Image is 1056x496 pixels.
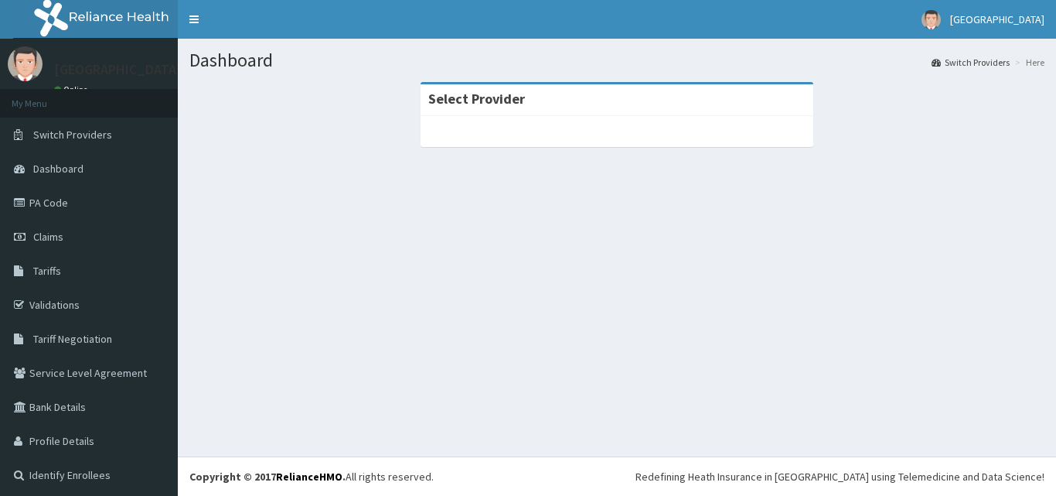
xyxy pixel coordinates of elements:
span: Tariffs [33,264,61,278]
a: Switch Providers [932,56,1010,69]
li: Here [1011,56,1044,69]
a: RelianceHMO [276,470,342,484]
img: User Image [8,46,43,81]
a: Online [54,84,91,95]
span: [GEOGRAPHIC_DATA] [950,12,1044,26]
img: User Image [921,10,941,29]
span: Tariff Negotiation [33,332,112,346]
p: [GEOGRAPHIC_DATA] [54,63,182,77]
h1: Dashboard [189,50,1044,70]
footer: All rights reserved. [178,457,1056,496]
strong: Select Provider [428,90,525,108]
span: Dashboard [33,162,83,176]
span: Switch Providers [33,128,112,142]
span: Claims [33,230,63,244]
strong: Copyright © 2017 . [189,470,346,484]
div: Redefining Heath Insurance in [GEOGRAPHIC_DATA] using Telemedicine and Data Science! [635,469,1044,484]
